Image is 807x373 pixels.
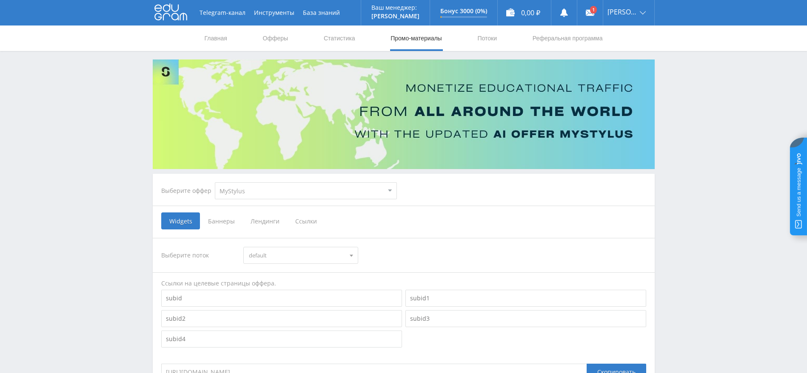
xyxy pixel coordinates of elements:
p: Ваш менеджер: [371,4,419,11]
div: Ссылки на целевые страницы оффера. [161,279,646,288]
a: Статистика [323,25,356,51]
a: Офферы [262,25,289,51]
img: Banner [153,59,655,169]
p: [PERSON_NAME] [371,13,419,20]
input: subid2 [161,310,402,327]
span: [PERSON_NAME] [607,8,637,15]
p: Бонус 3000 (0%) [440,8,487,14]
a: Реферальная программа [532,25,604,51]
span: Баннеры [200,212,242,229]
span: Лендинги [242,212,287,229]
a: Главная [204,25,228,51]
span: Widgets [161,212,200,229]
div: Выберите оффер [161,187,215,194]
input: subid1 [405,290,646,307]
a: Потоки [476,25,498,51]
div: Выберите поток [161,247,235,264]
span: default [249,247,345,263]
a: Промо-материалы [390,25,442,51]
span: Ссылки [287,212,325,229]
input: subid [161,290,402,307]
input: subid4 [161,331,402,348]
input: subid3 [405,310,646,327]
